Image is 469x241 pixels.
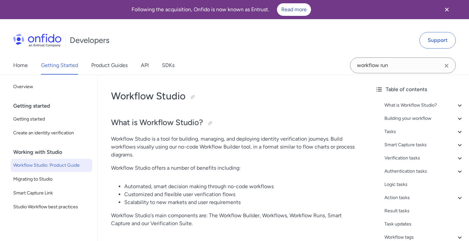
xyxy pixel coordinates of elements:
[443,62,450,70] svg: Clear search field button
[13,99,95,113] div: Getting started
[384,194,464,202] a: Action tasks
[384,220,464,228] a: Task updates
[13,189,90,197] span: Smart Capture Link
[384,115,464,122] a: Building your workflow
[13,115,90,123] span: Getting started
[13,83,90,91] span: Overview
[11,113,92,126] a: Getting started
[419,32,456,49] a: Support
[111,135,357,159] p: Workflow Studio is a tool for building, managing, and deploying identity verification journeys. B...
[111,117,357,128] h2: What is Workflow Studio?
[111,89,357,103] h1: Workflow Studio
[13,34,61,47] img: Onfido Logo
[384,167,464,175] a: Authentication tasks
[350,57,456,73] input: Onfido search input field
[41,56,78,75] a: Getting Started
[111,212,357,227] p: Workflow Studio's main components are: The Workflow Builder, Workflows, Workflow Runs, Smart Capt...
[13,129,90,137] span: Create an identity verification
[384,181,464,189] a: Logic tasks
[11,80,92,93] a: Overview
[8,3,435,16] div: Following the acquisition, Onfido is now known as Entrust.
[162,56,175,75] a: SDKs
[384,128,464,136] a: Tasks
[384,141,464,149] a: Smart Capture tasks
[11,200,92,214] a: Studio Workflow best practices
[13,161,90,169] span: Workflow Studio: Product Guide
[70,35,109,46] h1: Developers
[13,146,95,159] div: Working with Studio
[91,56,128,75] a: Product Guides
[384,154,464,162] a: Verification tasks
[13,56,28,75] a: Home
[11,173,92,186] a: Migrating to Studio
[124,183,357,190] li: Automated, smart decision making through no-code workflows
[11,187,92,200] a: Smart Capture Link
[13,203,90,211] span: Studio Workflow best practices
[384,101,464,109] a: What is Workflow Studio?
[384,207,464,215] a: Result tasks
[124,190,357,198] li: Customized and flexible user verification flows
[435,1,459,18] button: Close banner
[277,3,311,16] a: Read more
[11,126,92,140] a: Create an identity verification
[111,164,357,172] p: Workflow Studio offers a number of benefits including:
[11,159,92,172] a: Workflow Studio: Product Guide
[375,86,464,93] div: Table of contents
[13,175,90,183] span: Migrating to Studio
[124,198,357,206] li: Scalability to new markets and user requirements
[141,56,149,75] a: API
[443,6,451,14] svg: Close banner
